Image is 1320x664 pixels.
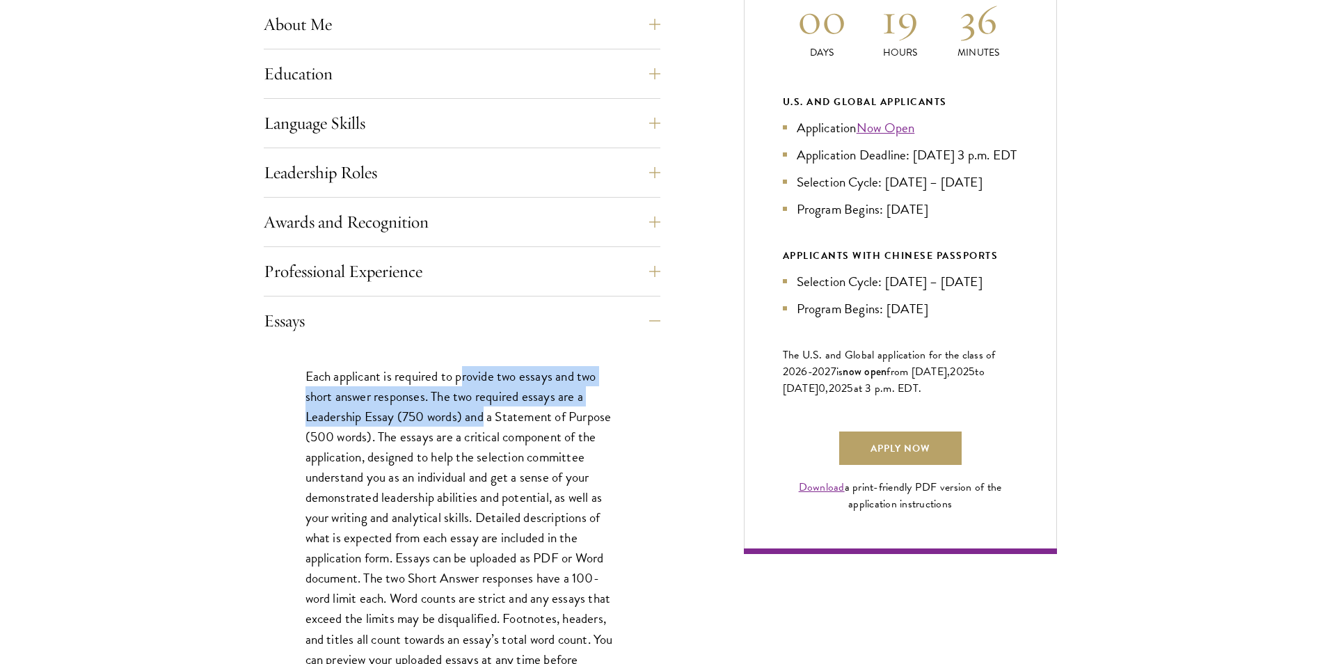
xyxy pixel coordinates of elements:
[818,380,825,397] span: 0
[783,479,1018,512] div: a print-friendly PDF version of the application instructions
[843,363,886,379] span: now open
[264,205,660,239] button: Awards and Recognition
[783,118,1018,138] li: Application
[799,479,845,496] a: Download
[264,8,660,41] button: About Me
[783,145,1018,165] li: Application Deadline: [DATE] 3 p.m. EDT
[808,363,831,380] span: -202
[801,363,807,380] span: 6
[847,380,853,397] span: 5
[939,45,1018,60] p: Minutes
[783,93,1018,111] div: U.S. and Global Applicants
[886,363,950,380] span: from [DATE],
[783,172,1018,192] li: Selection Cycle: [DATE] – [DATE]
[783,271,1018,292] li: Selection Cycle: [DATE] – [DATE]
[264,156,660,189] button: Leadership Roles
[829,380,848,397] span: 202
[836,363,843,380] span: is
[783,363,985,397] span: to [DATE]
[264,106,660,140] button: Language Skills
[264,255,660,288] button: Professional Experience
[783,247,1018,264] div: APPLICANTS WITH CHINESE PASSPORTS
[861,45,939,60] p: Hours
[783,45,861,60] p: Days
[857,118,915,138] a: Now Open
[783,199,1018,219] li: Program Begins: [DATE]
[839,432,962,465] a: Apply Now
[783,347,996,380] span: The U.S. and Global application for the class of 202
[831,363,836,380] span: 7
[969,363,975,380] span: 5
[854,380,922,397] span: at 3 p.m. EDT.
[264,57,660,90] button: Education
[825,380,828,397] span: ,
[264,304,660,338] button: Essays
[783,299,1018,319] li: Program Begins: [DATE]
[950,363,969,380] span: 202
